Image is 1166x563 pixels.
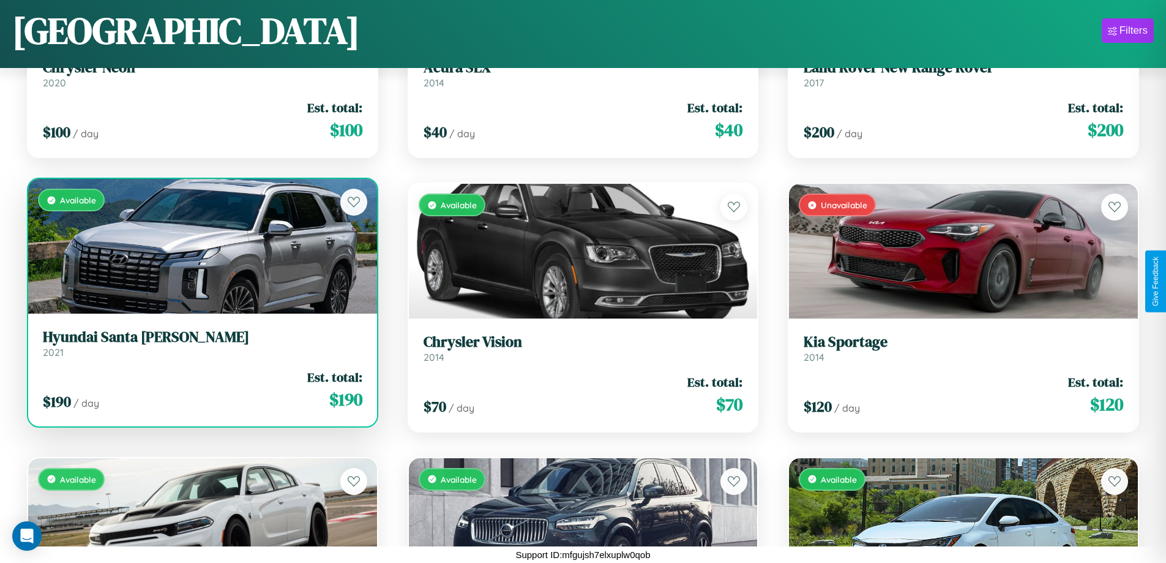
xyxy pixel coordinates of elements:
[73,397,99,409] span: / day
[441,474,477,485] span: Available
[834,402,860,414] span: / day
[449,402,474,414] span: / day
[330,118,362,142] span: $ 100
[716,392,742,417] span: $ 70
[687,99,742,116] span: Est. total:
[12,6,360,56] h1: [GEOGRAPHIC_DATA]
[424,59,743,77] h3: Acura SLX
[1090,392,1123,417] span: $ 120
[12,521,42,551] div: Open Intercom Messenger
[1151,257,1160,306] div: Give Feedback
[43,77,66,89] span: 2020
[424,59,743,89] a: Acura SLX2014
[424,396,446,417] span: $ 70
[43,59,362,89] a: Chrysler Neon2020
[804,59,1123,77] h3: Land Rover New Range Rover
[1088,118,1123,142] span: $ 200
[43,391,71,412] span: $ 190
[1102,18,1154,43] button: Filters
[43,346,64,358] span: 2021
[329,387,362,412] span: $ 190
[424,351,444,363] span: 2014
[821,474,857,485] span: Available
[1119,25,1148,37] div: Filters
[804,59,1123,89] a: Land Rover New Range Rover2017
[821,200,867,210] span: Unavailable
[804,333,1123,351] h3: Kia Sportage
[424,333,743,363] a: Chrysler Vision2014
[424,122,447,142] span: $ 40
[837,127,862,140] span: / day
[307,99,362,116] span: Est. total:
[424,333,743,351] h3: Chrysler Vision
[43,328,362,346] h3: Hyundai Santa [PERSON_NAME]
[424,77,444,89] span: 2014
[307,368,362,386] span: Est. total:
[441,200,477,210] span: Available
[804,122,834,142] span: $ 200
[43,328,362,358] a: Hyundai Santa [PERSON_NAME]2021
[687,373,742,391] span: Est. total:
[804,77,824,89] span: 2017
[804,351,824,363] span: 2014
[804,396,832,417] span: $ 120
[715,118,742,142] span: $ 40
[449,127,475,140] span: / day
[1068,99,1123,116] span: Est. total:
[60,474,96,485] span: Available
[804,333,1123,363] a: Kia Sportage2014
[43,59,362,77] h3: Chrysler Neon
[60,195,96,205] span: Available
[73,127,99,140] span: / day
[43,122,70,142] span: $ 100
[515,546,650,563] p: Support ID: mfgujsh7elxuplw0qob
[1068,373,1123,391] span: Est. total:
